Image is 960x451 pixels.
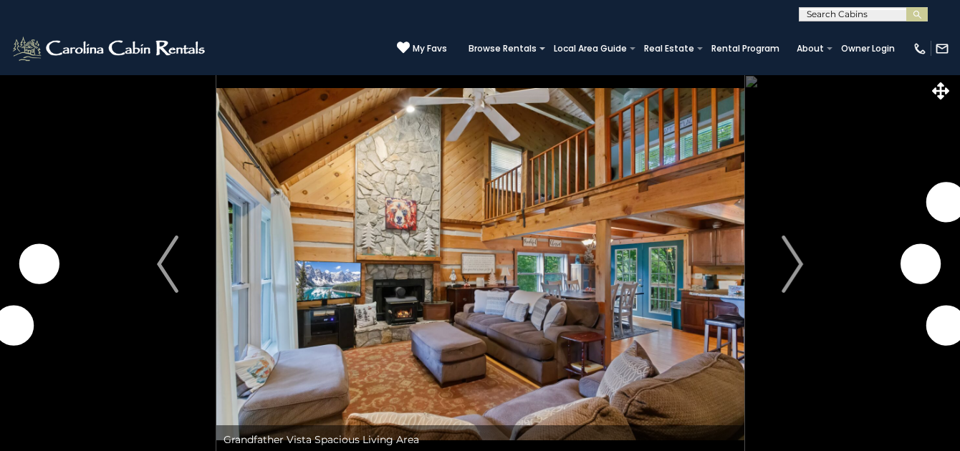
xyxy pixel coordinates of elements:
a: About [789,39,831,59]
img: mail-regular-white.png [935,42,949,56]
img: arrow [782,236,803,293]
img: White-1-2.png [11,34,209,63]
a: Owner Login [834,39,902,59]
a: Browse Rentals [461,39,544,59]
a: Real Estate [637,39,701,59]
a: Rental Program [704,39,787,59]
img: phone-regular-white.png [913,42,927,56]
span: My Favs [413,42,447,55]
a: My Favs [397,41,447,56]
a: Local Area Guide [547,39,634,59]
img: arrow [157,236,178,293]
